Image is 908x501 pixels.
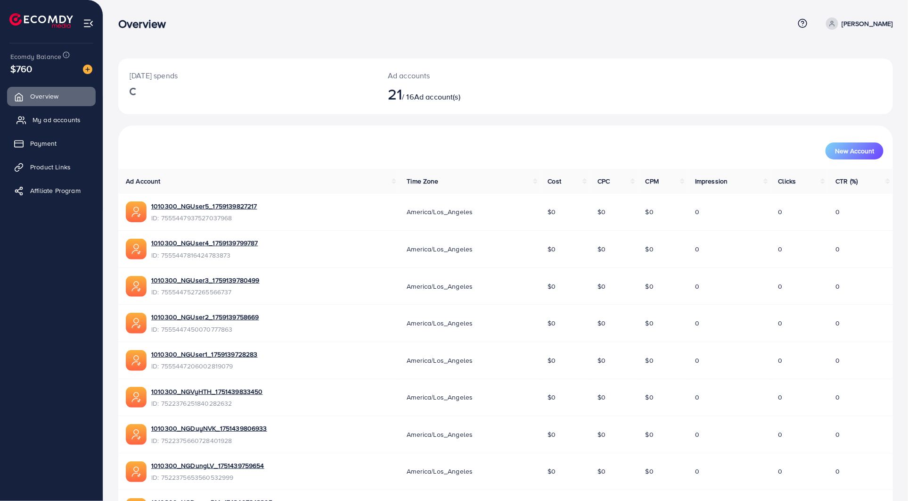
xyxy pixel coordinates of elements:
[407,207,473,217] span: America/Los_Angeles
[646,318,654,328] span: $0
[151,325,259,334] span: ID: 7555447450070777863
[118,17,173,31] h3: Overview
[151,350,258,359] a: 1010300_NGUser1_1759139728283
[33,115,81,125] span: My ad accounts
[151,473,264,482] span: ID: 7522375653560532999
[778,176,796,186] span: Clicks
[646,467,654,476] span: $0
[126,461,147,482] img: ic-ads-acc.e4c84228.svg
[778,318,783,328] span: 0
[778,430,783,439] span: 0
[835,467,840,476] span: 0
[695,430,699,439] span: 0
[835,148,874,154] span: New Account
[151,287,260,297] span: ID: 7555447527265566737
[83,18,94,29] img: menu
[407,176,438,186] span: Time Zone
[695,207,699,217] span: 0
[414,92,460,102] span: Ad account(s)
[695,318,699,328] span: 0
[548,318,556,328] span: $0
[407,467,473,476] span: America/Los_Angeles
[151,201,257,211] a: 1010300_NGUser5_1759139827217
[597,430,605,439] span: $0
[126,387,147,408] img: ic-ads-acc.e4c84228.svg
[695,282,699,291] span: 0
[646,207,654,217] span: $0
[151,276,260,285] a: 1010300_NGUser3_1759139780499
[835,244,840,254] span: 0
[407,244,473,254] span: America/Los_Angeles
[646,392,654,402] span: $0
[597,356,605,365] span: $0
[388,83,402,105] span: 21
[151,361,258,371] span: ID: 7555447206002819079
[835,282,840,291] span: 0
[835,318,840,328] span: 0
[835,207,840,217] span: 0
[597,318,605,328] span: $0
[407,282,473,291] span: America/Los_Angeles
[126,201,147,222] img: ic-ads-acc.e4c84228.svg
[778,356,783,365] span: 0
[548,282,556,291] span: $0
[9,13,73,28] img: logo
[130,70,365,81] p: [DATE] spends
[835,176,858,186] span: CTR (%)
[7,181,96,200] a: Affiliate Program
[7,110,96,129] a: My ad accounts
[646,282,654,291] span: $0
[646,176,659,186] span: CPM
[835,356,840,365] span: 0
[83,65,92,74] img: image
[126,313,147,334] img: ic-ads-acc.e4c84228.svg
[646,430,654,439] span: $0
[30,186,81,195] span: Affiliate Program
[126,176,161,186] span: Ad Account
[548,356,556,365] span: $0
[548,244,556,254] span: $0
[695,356,699,365] span: 0
[30,139,57,148] span: Payment
[151,387,263,396] a: 1010300_NGVyHTH_1751439833450
[30,162,71,172] span: Product Links
[10,52,61,61] span: Ecomdy Balance
[7,134,96,153] a: Payment
[597,282,605,291] span: $0
[597,467,605,476] span: $0
[151,436,267,445] span: ID: 7522375660728401928
[126,276,147,297] img: ic-ads-acc.e4c84228.svg
[695,176,728,186] span: Impression
[548,467,556,476] span: $0
[126,239,147,259] img: ic-ads-acc.e4c84228.svg
[407,318,473,328] span: America/Los_Angeles
[826,142,883,159] button: New Account
[548,430,556,439] span: $0
[388,85,559,103] h2: / 16
[835,430,840,439] span: 0
[407,392,473,402] span: America/Los_Angeles
[151,399,263,408] span: ID: 7522376251840282632
[151,213,257,223] span: ID: 7555447937527037968
[778,244,783,254] span: 0
[407,430,473,439] span: America/Los_Angeles
[407,356,473,365] span: America/Los_Angeles
[597,176,610,186] span: CPC
[646,244,654,254] span: $0
[842,18,893,29] p: [PERSON_NAME]
[151,312,259,322] a: 1010300_NGUser2_1759139758669
[597,392,605,402] span: $0
[126,424,147,445] img: ic-ads-acc.e4c84228.svg
[7,158,96,176] a: Product Links
[778,392,783,402] span: 0
[548,176,562,186] span: Cost
[695,244,699,254] span: 0
[10,62,33,75] span: $760
[778,467,783,476] span: 0
[778,282,783,291] span: 0
[30,92,58,101] span: Overview
[388,70,559,81] p: Ad accounts
[778,207,783,217] span: 0
[126,350,147,371] img: ic-ads-acc.e4c84228.svg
